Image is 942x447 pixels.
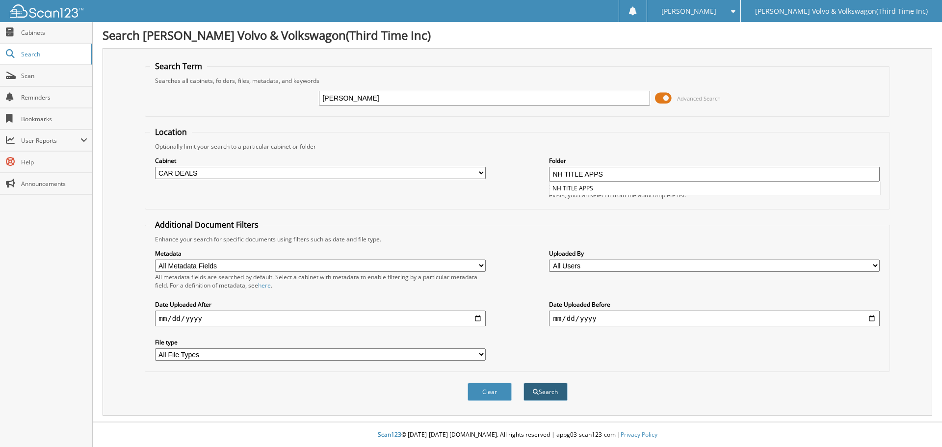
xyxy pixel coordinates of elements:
[21,93,87,102] span: Reminders
[155,249,486,258] label: Metadata
[150,61,207,72] legend: Search Term
[155,157,486,165] label: Cabinet
[893,400,942,447] iframe: Chat Widget
[258,281,271,289] a: here
[150,127,192,137] legend: Location
[621,430,657,439] a: Privacy Policy
[21,28,87,37] span: Cabinets
[21,72,87,80] span: Scan
[549,157,880,165] label: Folder
[21,50,86,58] span: Search
[550,182,880,195] li: NH TITLE APPS
[549,311,880,326] input: end
[549,249,880,258] label: Uploaded By
[155,273,486,289] div: All metadata fields are searched by default. Select a cabinet with metadata to enable filtering b...
[150,219,263,230] legend: Additional Document Filters
[549,300,880,309] label: Date Uploaded Before
[468,383,512,401] button: Clear
[10,4,83,18] img: scan123-logo-white.svg
[93,423,942,447] div: © [DATE]-[DATE] [DOMAIN_NAME]. All rights reserved | appg03-scan123-com |
[155,311,486,326] input: start
[677,95,721,102] span: Advanced Search
[155,338,486,346] label: File type
[155,300,486,309] label: Date Uploaded After
[150,142,885,151] div: Optionally limit your search to a particular cabinet or folder
[523,383,568,401] button: Search
[150,77,885,85] div: Searches all cabinets, folders, files, metadata, and keywords
[21,115,87,123] span: Bookmarks
[755,8,928,14] span: [PERSON_NAME] Volvo & Volkswagon(Third Time Inc)
[21,158,87,166] span: Help
[21,136,80,145] span: User Reports
[103,27,932,43] h1: Search [PERSON_NAME] Volvo & Volkswagon(Third Time Inc)
[21,180,87,188] span: Announcements
[150,235,885,243] div: Enhance your search for specific documents using filters such as date and file type.
[661,8,716,14] span: [PERSON_NAME]
[378,430,401,439] span: Scan123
